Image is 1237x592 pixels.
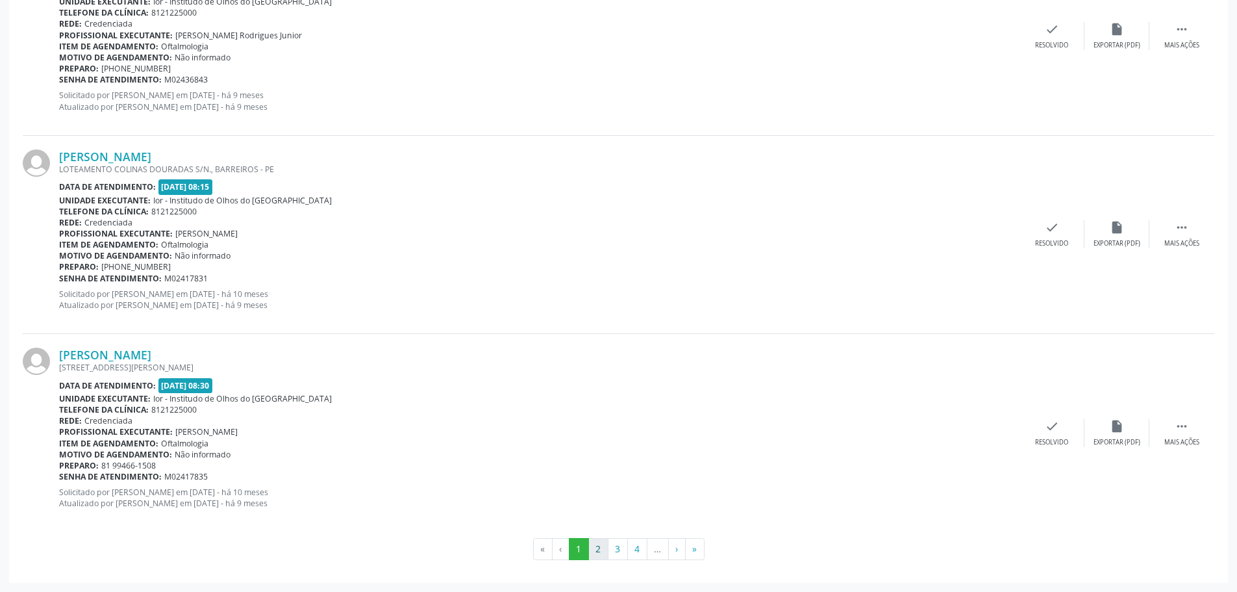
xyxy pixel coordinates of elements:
[59,393,151,404] b: Unidade executante:
[59,74,162,85] b: Senha de atendimento:
[59,52,172,63] b: Motivo de agendamento:
[1175,22,1189,36] i: 
[59,18,82,29] b: Rede:
[59,438,158,449] b: Item de agendamento:
[1045,419,1059,433] i: check
[84,415,132,426] span: Credenciada
[685,538,705,560] button: Go to last page
[1164,438,1199,447] div: Mais ações
[59,228,173,239] b: Profissional executante:
[158,179,213,194] span: [DATE] 08:15
[608,538,628,560] button: Go to page 3
[164,74,208,85] span: M02436843
[59,30,173,41] b: Profissional executante:
[59,217,82,228] b: Rede:
[59,273,162,284] b: Senha de atendimento:
[1045,22,1059,36] i: check
[59,63,99,74] b: Preparo:
[627,538,647,560] button: Go to page 4
[161,438,208,449] span: Oftalmologia
[23,348,50,375] img: img
[175,228,238,239] span: [PERSON_NAME]
[59,7,149,18] b: Telefone da clínica:
[59,261,99,272] b: Preparo:
[59,289,1019,311] p: Solicitado por [PERSON_NAME] em [DATE] - há 10 meses Atualizado por [PERSON_NAME] em [DATE] - há ...
[1110,220,1124,235] i: insert_drive_file
[59,90,1019,112] p: Solicitado por [PERSON_NAME] em [DATE] - há 9 meses Atualizado por [PERSON_NAME] em [DATE] - há 9...
[59,426,173,437] b: Profissional executante:
[23,538,1214,560] ul: Pagination
[1164,239,1199,248] div: Mais ações
[101,460,156,471] span: 81 99466-1508
[588,538,608,560] button: Go to page 2
[59,380,156,391] b: Data de atendimento:
[59,239,158,250] b: Item de agendamento:
[1093,438,1140,447] div: Exportar (PDF)
[84,18,132,29] span: Credenciada
[569,538,589,560] button: Go to page 1
[151,206,197,217] span: 8121225000
[158,378,213,393] span: [DATE] 08:30
[59,181,156,192] b: Data de atendimento:
[59,404,149,415] b: Telefone da clínica:
[164,471,208,482] span: M02417835
[153,195,332,206] span: Ior - Institudo de Olhos do [GEOGRAPHIC_DATA]
[175,30,302,41] span: [PERSON_NAME] Rodrigues Junior
[1093,239,1140,248] div: Exportar (PDF)
[59,460,99,471] b: Preparo:
[175,250,231,261] span: Não informado
[59,164,1019,175] div: LOTEAMENTO COLINAS DOURADAS S/N., BARREIROS - PE
[1110,22,1124,36] i: insert_drive_file
[1164,41,1199,50] div: Mais ações
[161,41,208,52] span: Oftalmologia
[1175,220,1189,235] i: 
[164,273,208,284] span: M02417831
[1110,419,1124,433] i: insert_drive_file
[59,415,82,426] b: Rede:
[151,404,197,415] span: 8121225000
[59,41,158,52] b: Item de agendamento:
[1035,438,1068,447] div: Resolvido
[1045,220,1059,235] i: check
[59,487,1019,509] p: Solicitado por [PERSON_NAME] em [DATE] - há 10 meses Atualizado por [PERSON_NAME] em [DATE] - há ...
[59,362,1019,373] div: [STREET_ADDRESS][PERSON_NAME]
[151,7,197,18] span: 8121225000
[59,250,172,261] b: Motivo de agendamento:
[175,449,231,460] span: Não informado
[153,393,332,404] span: Ior - Institudo de Olhos do [GEOGRAPHIC_DATA]
[23,149,50,177] img: img
[1035,239,1068,248] div: Resolvido
[101,261,171,272] span: [PHONE_NUMBER]
[175,426,238,437] span: [PERSON_NAME]
[668,538,686,560] button: Go to next page
[175,52,231,63] span: Não informado
[59,195,151,206] b: Unidade executante:
[1093,41,1140,50] div: Exportar (PDF)
[59,149,151,164] a: [PERSON_NAME]
[161,239,208,250] span: Oftalmologia
[59,348,151,362] a: [PERSON_NAME]
[101,63,171,74] span: [PHONE_NUMBER]
[1175,419,1189,433] i: 
[59,206,149,217] b: Telefone da clínica:
[59,471,162,482] b: Senha de atendimento:
[59,449,172,460] b: Motivo de agendamento:
[84,217,132,228] span: Credenciada
[1035,41,1068,50] div: Resolvido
